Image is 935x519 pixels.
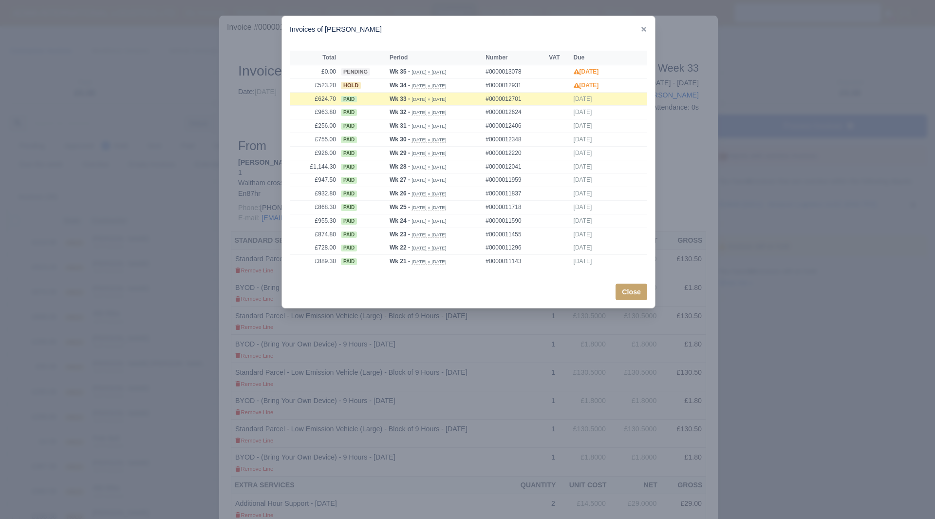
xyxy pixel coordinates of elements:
[390,122,410,129] strong: Wk 31 -
[574,82,599,89] strong: [DATE]
[290,241,338,255] td: £728.00
[483,228,546,241] td: #0000011455
[411,218,446,224] small: [DATE] » [DATE]
[574,217,592,224] span: [DATE]
[341,68,370,76] span: pending
[574,258,592,265] span: [DATE]
[390,150,410,156] strong: Wk 29 -
[390,136,410,143] strong: Wk 30 -
[483,146,546,160] td: #0000012220
[411,205,446,211] small: [DATE] » [DATE]
[290,228,338,241] td: £874.80
[483,78,546,92] td: #0000012931
[290,160,338,173] td: £1,144.30
[290,51,338,65] th: Total
[483,119,546,133] td: #0000012406
[574,96,592,102] span: [DATE]
[290,78,338,92] td: £523.20
[290,187,338,201] td: £932.80
[411,232,446,238] small: [DATE] » [DATE]
[390,258,410,265] strong: Wk 21 -
[390,244,410,251] strong: Wk 22 -
[574,190,592,197] span: [DATE]
[483,241,546,255] td: #0000011296
[390,96,410,102] strong: Wk 33 -
[290,200,338,214] td: £868.30
[411,137,446,143] small: [DATE] » [DATE]
[341,123,357,130] span: paid
[616,284,647,300] button: Close
[483,214,546,228] td: #0000011590
[390,82,410,89] strong: Wk 34 -
[411,69,446,75] small: [DATE] » [DATE]
[574,244,592,251] span: [DATE]
[341,164,357,171] span: paid
[574,122,592,129] span: [DATE]
[290,92,338,106] td: £624.70
[390,109,410,115] strong: Wk 32 -
[282,16,655,43] div: Invoices of [PERSON_NAME]
[411,245,446,251] small: [DATE] » [DATE]
[546,51,571,65] th: VAT
[290,173,338,187] td: £947.50
[390,217,410,224] strong: Wk 24 -
[290,65,338,78] td: £0.00
[411,96,446,102] small: [DATE] » [DATE]
[574,109,592,115] span: [DATE]
[290,214,338,228] td: £955.30
[390,204,410,211] strong: Wk 25 -
[387,51,483,65] th: Period
[574,150,592,156] span: [DATE]
[290,255,338,268] td: £889.30
[390,176,410,183] strong: Wk 27 -
[483,160,546,173] td: #0000012041
[411,83,446,89] small: [DATE] » [DATE]
[483,106,546,119] td: #0000012624
[290,119,338,133] td: £256.00
[341,96,357,103] span: paid
[574,204,592,211] span: [DATE]
[571,51,618,65] th: Due
[483,187,546,201] td: #0000011837
[341,258,357,265] span: paid
[390,163,410,170] strong: Wk 28 -
[341,177,357,184] span: paid
[411,259,446,265] small: [DATE] » [DATE]
[390,231,410,238] strong: Wk 23 -
[411,191,446,197] small: [DATE] » [DATE]
[574,136,592,143] span: [DATE]
[290,106,338,119] td: £963.80
[483,173,546,187] td: #0000011959
[290,146,338,160] td: £926.00
[341,231,357,238] span: paid
[483,255,546,268] td: #0000011143
[290,133,338,146] td: £755.00
[574,176,592,183] span: [DATE]
[411,177,446,183] small: [DATE] » [DATE]
[483,92,546,106] td: #0000012701
[411,164,446,170] small: [DATE] » [DATE]
[341,150,357,157] span: paid
[483,51,546,65] th: Number
[390,68,410,75] strong: Wk 35 -
[411,123,446,129] small: [DATE] » [DATE]
[411,151,446,156] small: [DATE] » [DATE]
[341,191,357,197] span: paid
[483,133,546,146] td: #0000012348
[483,200,546,214] td: #0000011718
[341,109,357,116] span: paid
[574,68,599,75] strong: [DATE]
[483,65,546,78] td: #0000013078
[341,218,357,225] span: paid
[574,163,592,170] span: [DATE]
[341,136,357,143] span: paid
[390,190,410,197] strong: Wk 26 -
[886,472,935,519] iframe: Chat Widget
[574,231,592,238] span: [DATE]
[341,245,357,251] span: paid
[341,204,357,211] span: paid
[341,82,361,89] span: hold
[411,110,446,115] small: [DATE] » [DATE]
